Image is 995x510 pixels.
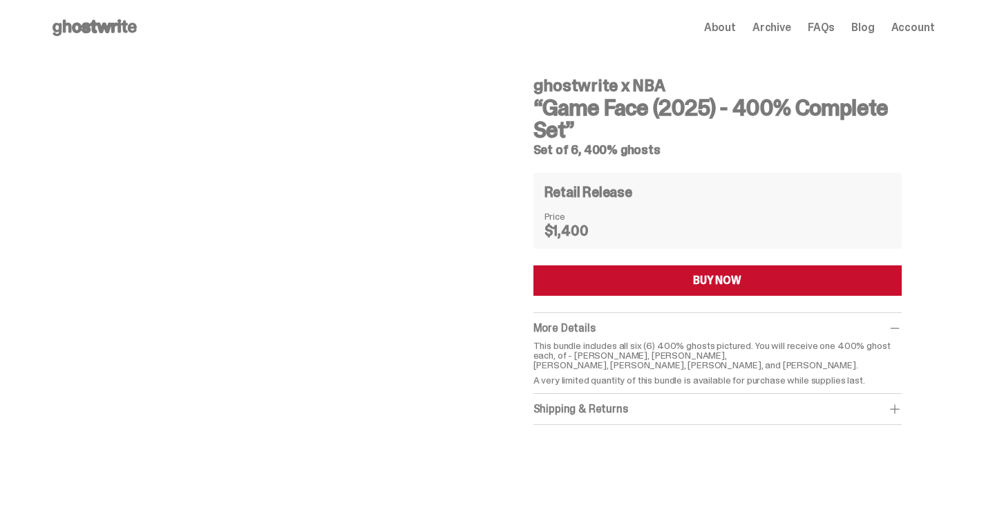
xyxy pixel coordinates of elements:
p: A very limited quantity of this bundle is available for purchase while supplies last. [533,375,902,385]
a: Blog [851,22,874,33]
h3: “Game Face (2025) - 400% Complete Set” [533,97,902,141]
button: BUY NOW [533,265,902,296]
a: FAQs [808,22,835,33]
a: Account [891,22,935,33]
div: Shipping & Returns [533,402,902,416]
a: About [704,22,736,33]
h4: Retail Release [544,185,632,199]
div: BUY NOW [693,275,741,286]
dt: Price [544,211,614,221]
dd: $1,400 [544,224,614,238]
span: More Details [533,321,596,335]
p: This bundle includes all six (6) 400% ghosts pictured. You will receive one 400% ghost each, of -... [533,341,902,370]
h5: Set of 6, 400% ghosts [533,144,902,156]
h4: ghostwrite x NBA [533,77,902,94]
a: Archive [752,22,791,33]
